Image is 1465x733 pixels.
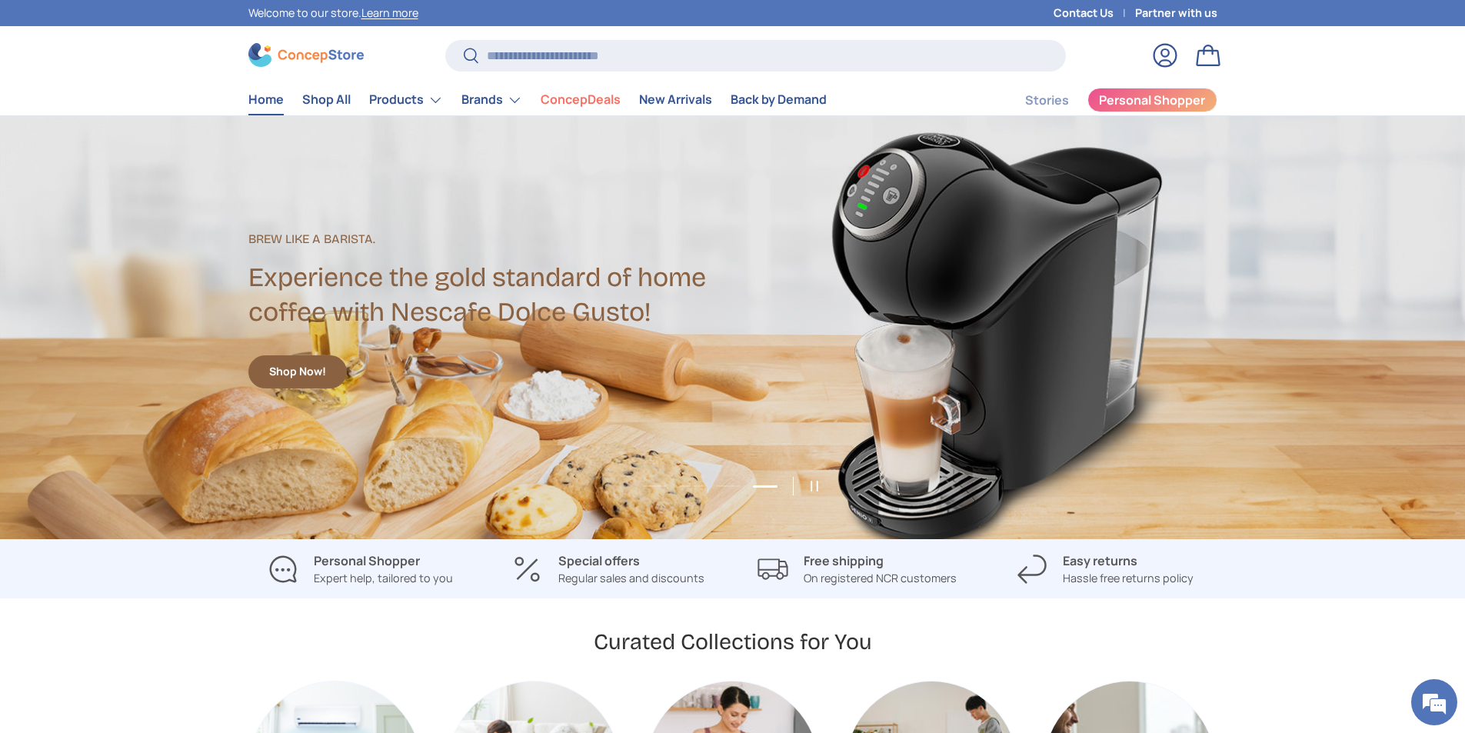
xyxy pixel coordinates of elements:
a: Free shipping On registered NCR customers [745,551,969,587]
textarea: Type your message and hit 'Enter' [8,420,293,474]
a: Shop All [302,85,351,115]
p: Regular sales and discounts [558,570,704,587]
p: Welcome to our store. [248,5,418,22]
p: Expert help, tailored to you [314,570,453,587]
img: ConcepStore [248,43,364,67]
a: Partner with us [1135,5,1217,22]
a: Shop Now! [248,355,347,388]
p: On registered NCR customers [804,570,957,587]
div: Minimize live chat window [252,8,289,45]
span: Personal Shopper [1099,94,1205,106]
a: Stories [1025,85,1069,115]
a: Back by Demand [731,85,827,115]
nav: Primary [248,85,827,115]
a: ConcepDeals [541,85,621,115]
strong: Special offers [558,552,640,569]
strong: Personal Shopper [314,552,420,569]
a: Contact Us [1054,5,1135,22]
div: Chat with us now [80,86,258,106]
strong: Easy returns [1063,552,1137,569]
a: Special offers Regular sales and discounts [497,551,721,587]
a: Personal Shopper Expert help, tailored to you [248,551,472,587]
a: Home [248,85,284,115]
nav: Secondary [988,85,1217,115]
a: Easy returns Hassle free returns policy [994,551,1217,587]
a: Learn more [361,5,418,20]
a: Personal Shopper [1087,88,1217,112]
a: New Arrivals [639,85,712,115]
p: Hassle free returns policy [1063,570,1194,587]
span: We're online! [89,194,212,349]
summary: Products [360,85,452,115]
h2: Experience the gold standard of home coffee with Nescafe Dolce Gusto! [248,261,733,330]
summary: Brands [452,85,531,115]
p: Brew like a Barista. [248,230,733,248]
strong: Free shipping [804,552,884,569]
h2: Curated Collections for You [594,628,872,656]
